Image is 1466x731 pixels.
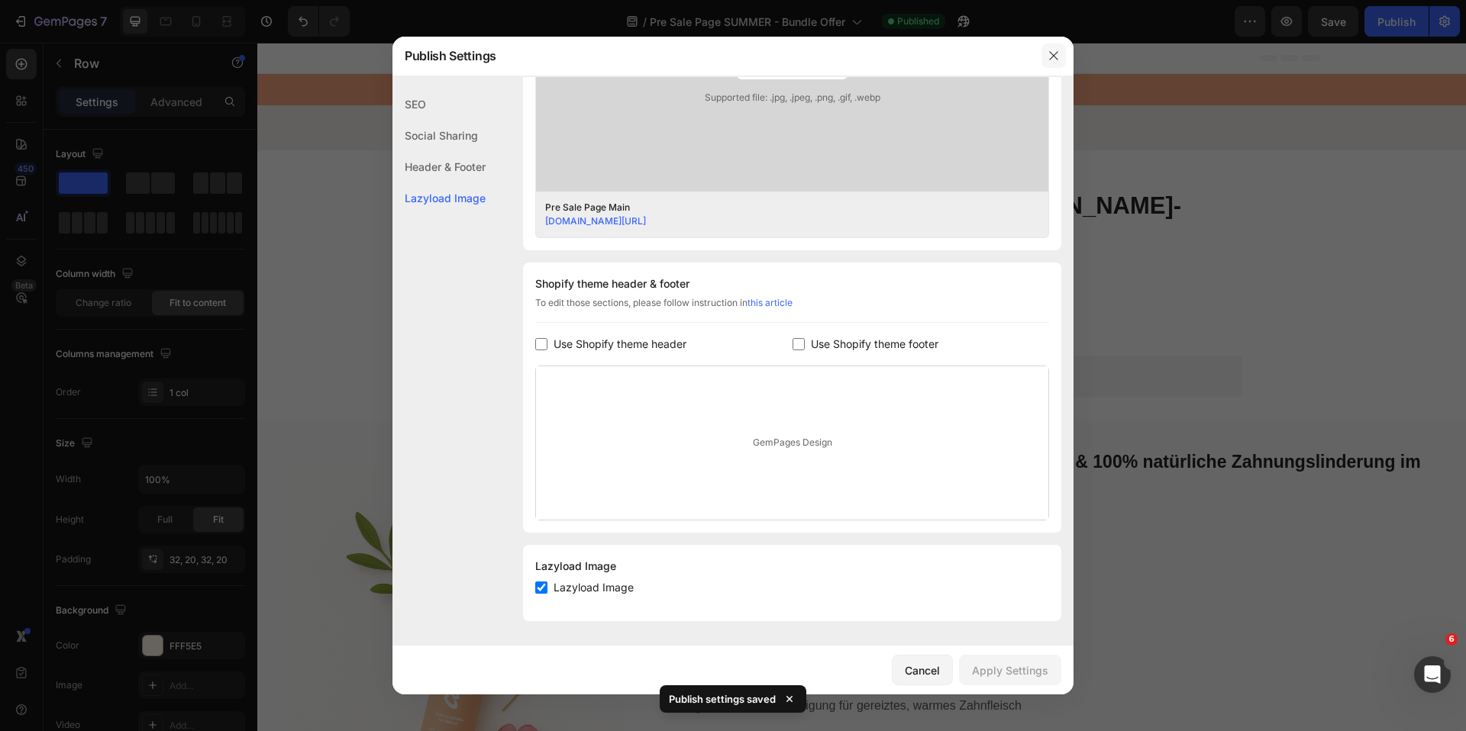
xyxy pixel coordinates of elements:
[728,86,744,98] p: min
[535,275,1049,293] div: Shopify theme header & footer
[905,662,940,678] div: Cancel
[486,565,675,578] strong: gerade in der warmen Jahreszeit
[226,150,925,230] strong: 7 Gründe, warum diese Zahnungshilfe DAS [PERSON_NAME]-Must-Have für dein Baby ist...
[489,42,718,54] strong: inkl. Gratis Geschenke zu jeder Bestellung🎁
[696,86,709,98] p: std
[959,655,1061,685] button: Apply Settings
[243,327,725,340] strong: „Ich hätte nie gedacht das ein einfacher Roller meinem Baby SOOOO helfen kann!“
[426,78,582,91] strong: [PERSON_NAME] ANGEBOT
[554,578,634,597] span: Lazyload Image
[224,256,270,301] img: gempages_566719462338724945-dca39fe0-2bd3-4429-9df1-a9da0871f0c0.webp
[762,72,777,86] div: 38
[811,335,938,353] span: Use Shopify theme footer
[431,478,772,601] span: Der [PERSON_NAME] kann für Babys besonders anstrengend sein – Hitze, Unruhe und Zahnungsschmerzen...
[392,120,486,151] div: Social Sharing
[392,182,486,214] div: Lazyload Image
[608,78,664,91] strong: 2+1 Gratis
[392,89,486,120] div: SEO
[669,691,776,707] p: Publish settings saved
[457,656,764,669] span: Natürliche Beruhigung für gereiztes, warmes Zahnfleisch
[1445,633,1458,646] span: 6
[243,326,967,342] p: 🍼
[557,204,587,230] strong: 👀
[554,335,686,353] span: Use Shopify theme header
[762,86,777,98] p: sek
[748,297,793,308] a: this article
[892,655,953,685] button: Cancel
[536,366,1048,520] div: GemPages Design
[392,151,486,182] div: Header & Footer
[545,201,1016,214] div: Pre Sale Page Main
[1414,656,1451,693] iframe: Intercom live chat
[434,409,1164,454] strong: 1. NEU: Entwickelt mit Hebammen – für echte & 100% natürliche Zahnungslinderung im [PERSON_NAME]
[589,69,682,101] button: <p><span style="font-size:15px;"><strong>2+1 Gratis</strong></span></p>
[535,557,1049,575] div: Lazyload Image
[284,282,428,298] p: Letztes Update am [DATE]
[283,259,430,278] h2: Von
[305,261,407,274] strong: [PERSON_NAME]
[972,662,1048,678] div: Apply Settings
[536,91,1048,105] span: Supported file: .jpg, .jpeg, .png, .gif, .webp
[392,36,1034,76] div: Publish Settings
[535,296,1049,323] div: To edit those sections, please follow instruction in
[545,215,646,227] a: [DOMAIN_NAME][URL]
[457,623,802,636] span: Weniger Quengeln – auch an heißen Tagen, ganz ohne Chemie
[696,72,709,86] div: 05
[728,72,744,86] div: 34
